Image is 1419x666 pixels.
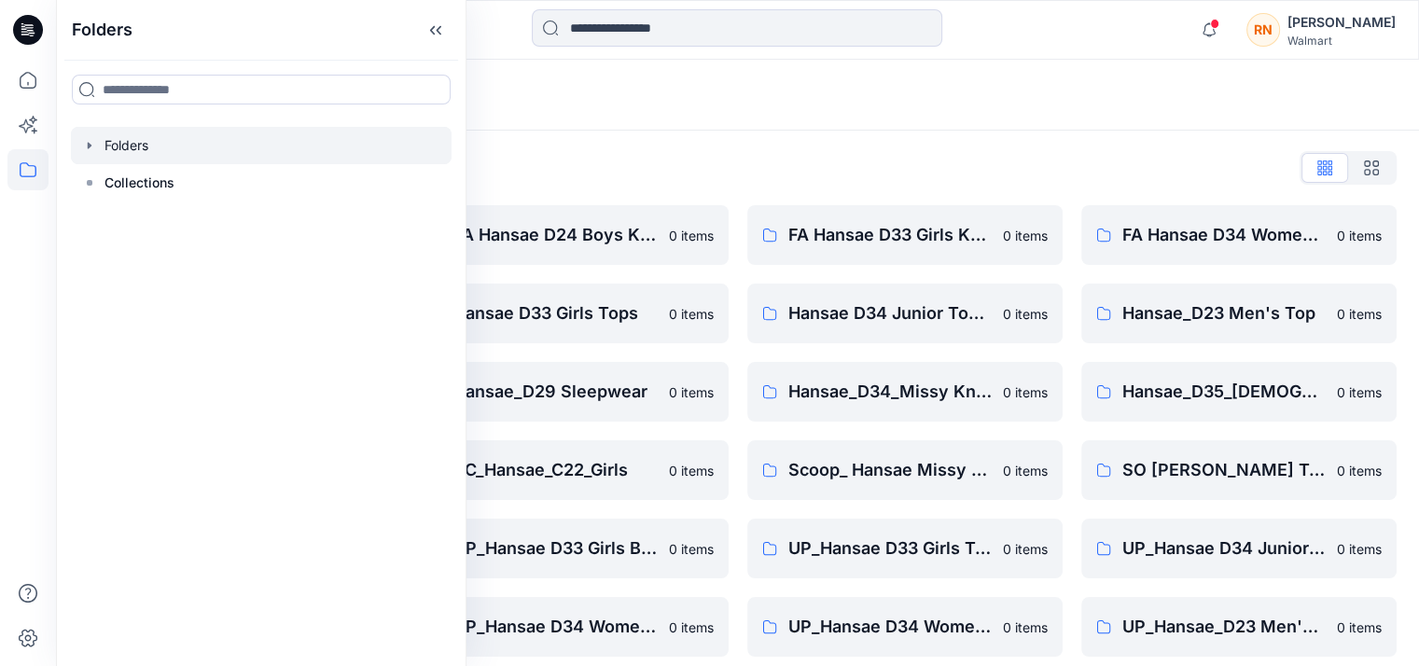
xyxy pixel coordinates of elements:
a: Hansae_D34_Missy Knits Tops0 items [747,362,1063,422]
a: UP_Hansae D34 Junior Tops & Dresses0 items [1081,519,1397,578]
p: Collections [104,172,174,194]
p: 0 items [1337,226,1382,245]
p: 0 items [1003,617,1048,637]
p: 0 items [669,539,714,559]
div: Walmart [1287,34,1396,48]
a: UP_Hansae D34 Women's Plus Tops0 items [747,597,1063,657]
p: UP_Hansae D33 Girls Bottoms [453,535,657,562]
p: SO [PERSON_NAME] Tops Bottoms Dresses [1122,457,1326,483]
p: Hansae_D34_Missy Knits Tops [788,379,992,405]
p: Hansae_D23 Men's Top [1122,300,1326,326]
p: 0 items [1003,461,1048,480]
a: SO [PERSON_NAME] Tops Bottoms Dresses0 items [1081,440,1397,500]
a: FA Hansae D33 Girls Knits0 items [747,205,1063,265]
p: UP_Hansae D34 Women's Plus Tops [788,614,992,640]
p: UP_Hansae_D23 Men's Active [1122,614,1326,640]
a: Hansae D33 Girls Tops0 items [412,284,728,343]
p: 0 items [1003,382,1048,402]
a: UP_Hansae D34 Women's Plus Knits0 items [412,597,728,657]
p: UP_Hansae D33 Girls Tops [788,535,992,562]
div: [PERSON_NAME] [1287,11,1396,34]
a: FA Hansae D24 Boys Knits0 items [412,205,728,265]
p: UP_Hansae D34 Women's Plus Knits [453,614,657,640]
p: 0 items [669,617,714,637]
p: 0 items [1337,461,1382,480]
a: FA Hansae D34 Womens Knits0 items [1081,205,1397,265]
a: Hansae_D35_[DEMOGRAPHIC_DATA] Plus Tops & Dresses0 items [1081,362,1397,422]
a: UP_Hansae_D23 Men's Active0 items [1081,597,1397,657]
div: RN [1246,13,1280,47]
a: Hansae D34 Junior Tops & Dresses0 items [747,284,1063,343]
a: Hansae_D23 Men's Top0 items [1081,284,1397,343]
a: UP_Hansae D33 Girls Bottoms0 items [412,519,728,578]
p: FA Hansae D33 Girls Knits [788,222,992,248]
p: 0 items [1337,304,1382,324]
p: 0 items [1003,304,1048,324]
p: 0 items [1003,539,1048,559]
p: Hansae_D35_[DEMOGRAPHIC_DATA] Plus Tops & Dresses [1122,379,1326,405]
p: UP_Hansae D34 Junior Tops & Dresses [1122,535,1326,562]
a: Hansae_D29 Sleepwear0 items [412,362,728,422]
a: UP_Hansae D33 Girls Tops0 items [747,519,1063,578]
p: 0 items [669,304,714,324]
a: Scoop_ Hansae Missy Tops Bottoms Dress0 items [747,440,1063,500]
p: Scoop_ Hansae Missy Tops Bottoms Dress [788,457,992,483]
p: SC_Hansae_C22_Girls [453,457,657,483]
p: 0 items [669,461,714,480]
p: FA Hansae D24 Boys Knits [453,222,657,248]
a: SC_Hansae_C22_Girls0 items [412,440,728,500]
p: Hansae D34 Junior Tops & Dresses [788,300,992,326]
p: 0 items [669,226,714,245]
p: 0 items [669,382,714,402]
p: Hansae D33 Girls Tops [453,300,657,326]
p: 0 items [1337,382,1382,402]
p: Hansae_D29 Sleepwear [453,379,657,405]
p: FA Hansae D34 Womens Knits [1122,222,1326,248]
p: 0 items [1337,617,1382,637]
p: 0 items [1003,226,1048,245]
p: 0 items [1337,539,1382,559]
